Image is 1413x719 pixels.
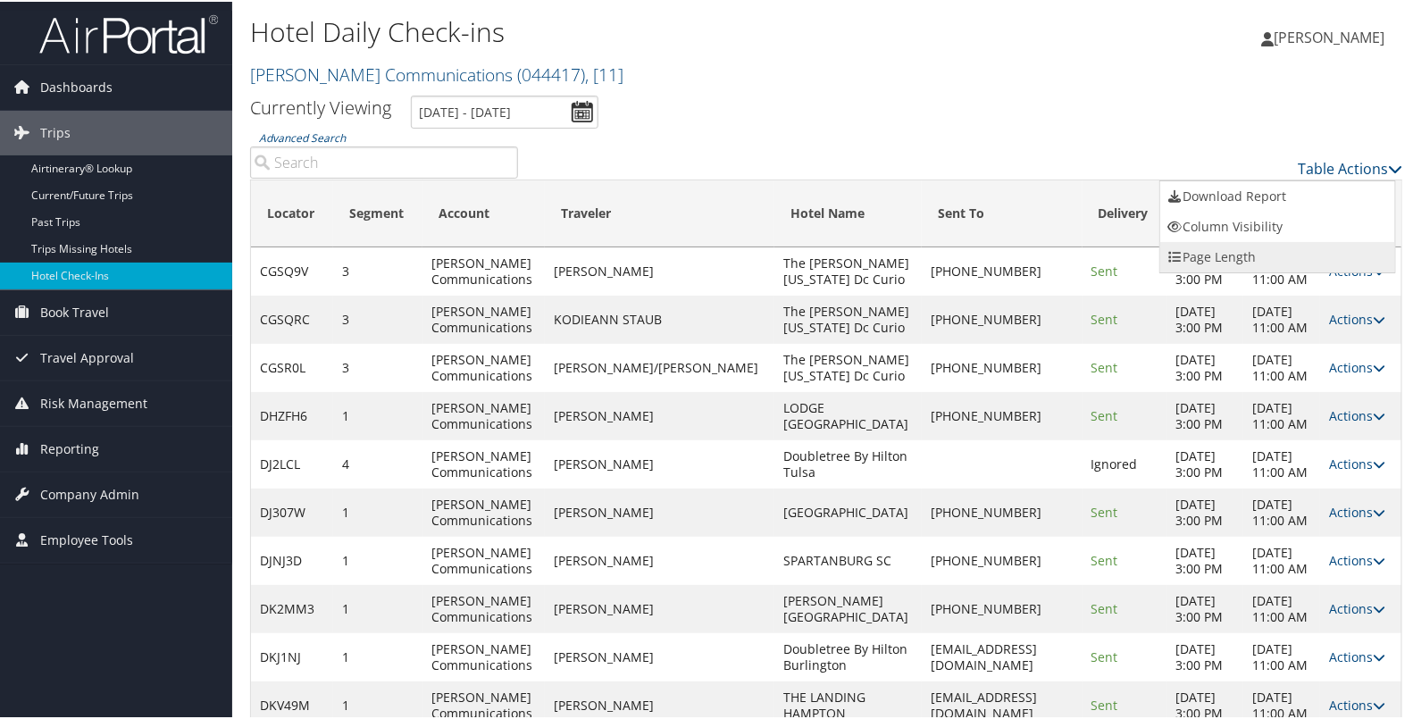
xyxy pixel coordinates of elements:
span: Travel Approval [40,334,134,379]
span: Trips [40,109,71,154]
a: Column Visibility [1160,210,1395,240]
span: Book Travel [40,288,109,333]
a: Download Report [1160,180,1395,210]
a: Page Length [1160,240,1395,271]
span: Reporting [40,425,99,470]
span: Dashboards [40,63,113,108]
span: Company Admin [40,471,139,515]
img: airportal-logo.png [39,12,218,54]
span: Risk Management [40,380,147,424]
span: Employee Tools [40,516,133,561]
